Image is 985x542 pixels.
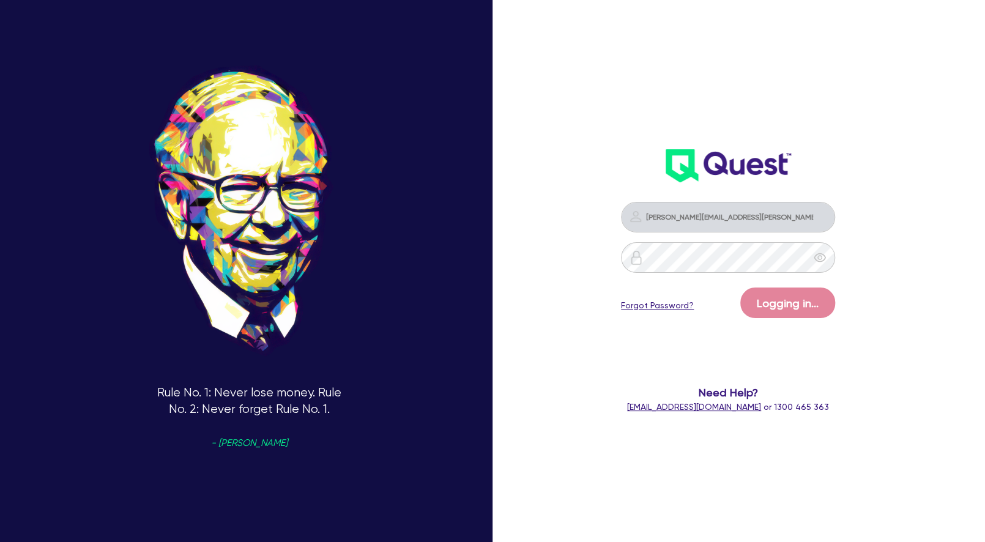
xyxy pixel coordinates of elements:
img: icon-password [629,250,644,265]
a: [EMAIL_ADDRESS][DOMAIN_NAME] [627,402,761,412]
img: wH2k97JdezQIQAAAABJRU5ErkJggg== [666,149,791,182]
span: or 1300 465 363 [627,402,829,412]
span: - [PERSON_NAME] [211,439,288,448]
a: Forgot Password? [621,299,694,312]
span: Need Help? [600,384,857,401]
span: eye [814,251,826,264]
input: Email address [621,202,835,232]
button: Logging in... [740,288,835,318]
img: icon-password [628,209,643,224]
